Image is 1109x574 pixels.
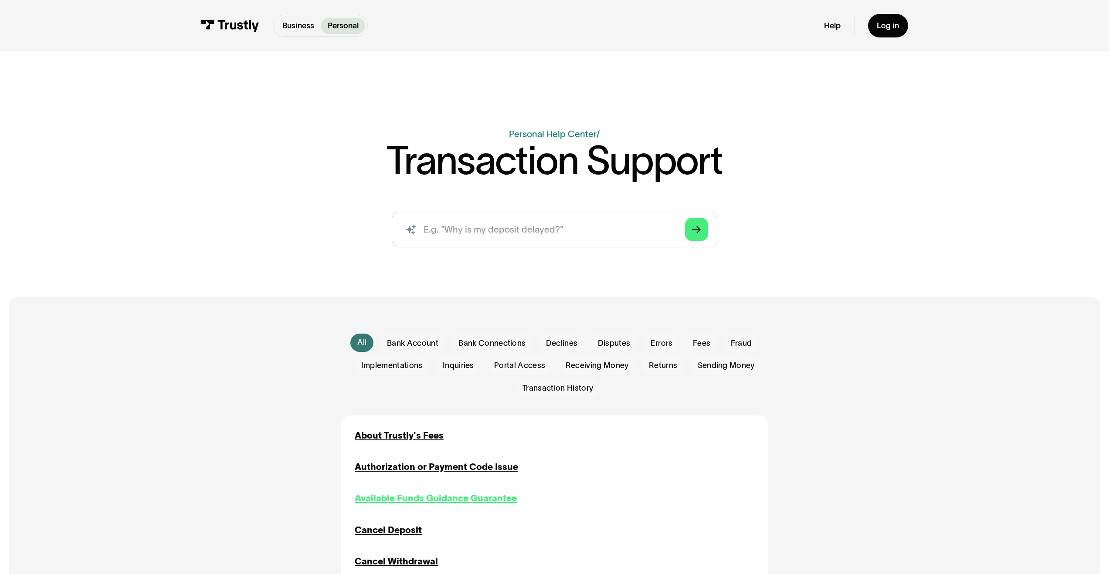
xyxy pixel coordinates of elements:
a: Authorization or Payment Code Issue [355,460,518,474]
span: Portal Access [494,360,545,371]
p: Personal [328,20,359,32]
span: Receiving Money [566,360,629,371]
p: Business [282,20,314,32]
form: Email Form [341,333,768,398]
a: Cancel Deposit [355,523,422,537]
div: All [357,337,367,348]
span: Fees [693,338,710,349]
span: Disputes [598,338,631,349]
h1: Transaction Support [387,141,722,180]
span: Transaction History [522,383,593,394]
a: Cancel Withdrawal [355,555,438,568]
span: Returns [649,360,677,371]
span: Errors [651,338,673,349]
span: Inquiries [443,360,474,371]
input: search [392,212,717,247]
img: Trustly Logo [201,20,259,32]
a: All [350,334,373,351]
a: Available Funds Guidance Guarantee [355,492,517,505]
span: Implementations [361,360,423,371]
div: / [597,129,600,139]
a: Log in [868,14,908,37]
span: Bank Account [387,338,438,349]
span: Declines [546,338,578,349]
form: Search [392,212,717,247]
a: Personal [321,18,365,34]
a: Help [824,21,841,31]
a: About Trustly's Fees [355,429,444,442]
span: Fraud [731,338,752,349]
a: Personal Help Center [509,129,597,139]
span: Sending Money [698,360,755,371]
a: Business [275,18,321,34]
div: Log in [877,21,899,31]
span: Bank Connections [458,338,526,349]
